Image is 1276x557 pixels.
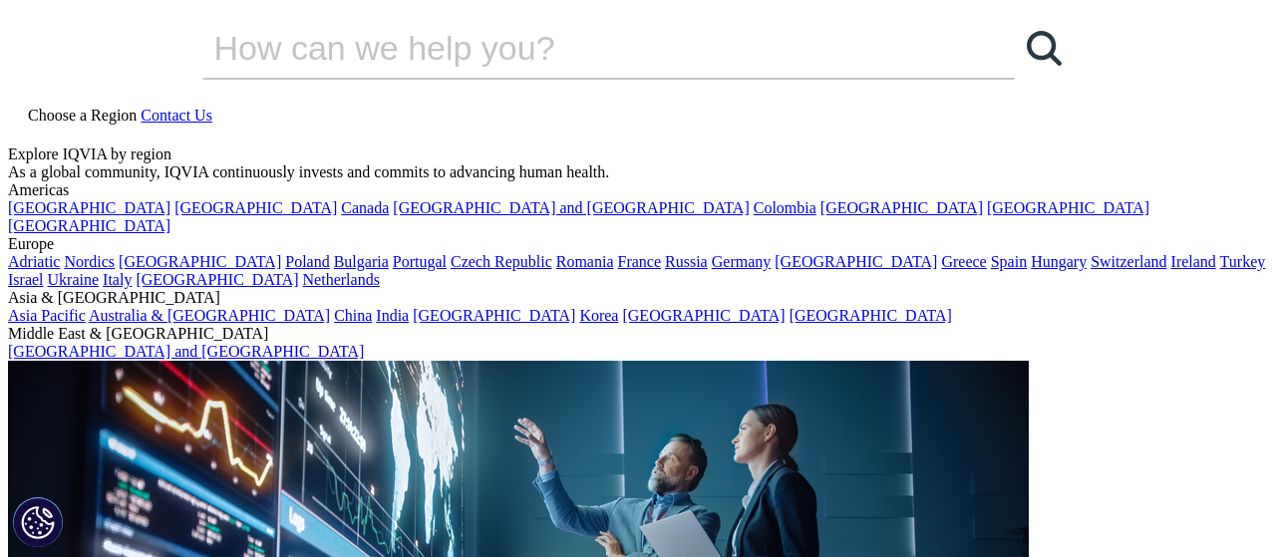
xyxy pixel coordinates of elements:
a: Nordics [64,253,115,270]
a: [GEOGRAPHIC_DATA] and [GEOGRAPHIC_DATA] [8,343,364,360]
svg: Search [1027,31,1062,66]
a: Ireland [1171,253,1216,270]
a: Israel [8,271,44,288]
a: [GEOGRAPHIC_DATA] [174,199,337,216]
a: Spain [991,253,1027,270]
a: Adriatic [8,253,60,270]
a: [GEOGRAPHIC_DATA] [775,253,937,270]
input: Search [202,18,958,78]
a: [GEOGRAPHIC_DATA] [119,253,281,270]
a: Greece [941,253,986,270]
a: China [334,307,372,324]
span: Choose a Region [28,107,137,124]
a: [GEOGRAPHIC_DATA] [987,199,1149,216]
a: Canada [341,199,389,216]
div: Middle East & [GEOGRAPHIC_DATA] [8,325,1268,343]
a: Search [1015,18,1075,78]
div: Europe [8,235,1268,253]
a: India [376,307,409,324]
a: Asia Pacific [8,307,86,324]
a: [GEOGRAPHIC_DATA] [136,271,298,288]
button: Cookie-Einstellungen [13,497,63,547]
a: Ukraine [48,271,100,288]
a: [GEOGRAPHIC_DATA] [413,307,575,324]
a: Portugal [393,253,447,270]
a: Hungary [1031,253,1087,270]
div: Americas [8,181,1268,199]
a: [GEOGRAPHIC_DATA] [820,199,983,216]
a: France [618,253,662,270]
a: Bulgaria [334,253,389,270]
a: Switzerland [1091,253,1166,270]
a: Romania [556,253,614,270]
a: Poland [285,253,329,270]
div: Asia & [GEOGRAPHIC_DATA] [8,289,1268,307]
div: As a global community, IQVIA continuously invests and commits to advancing human health. [8,163,1268,181]
a: [GEOGRAPHIC_DATA] and [GEOGRAPHIC_DATA] [393,199,749,216]
a: Contact Us [141,107,212,124]
a: [GEOGRAPHIC_DATA] [8,199,170,216]
a: Colombia [754,199,816,216]
a: Russia [665,253,708,270]
a: [GEOGRAPHIC_DATA] [8,217,170,234]
a: Netherlands [303,271,380,288]
a: Czech Republic [451,253,552,270]
a: Italy [103,271,132,288]
a: Australia & [GEOGRAPHIC_DATA] [89,307,330,324]
a: Korea [579,307,618,324]
div: Explore IQVIA by region [8,145,1268,163]
a: [GEOGRAPHIC_DATA] [790,307,952,324]
a: Turkey [1220,253,1266,270]
a: [GEOGRAPHIC_DATA] [622,307,785,324]
a: Germany [712,253,772,270]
